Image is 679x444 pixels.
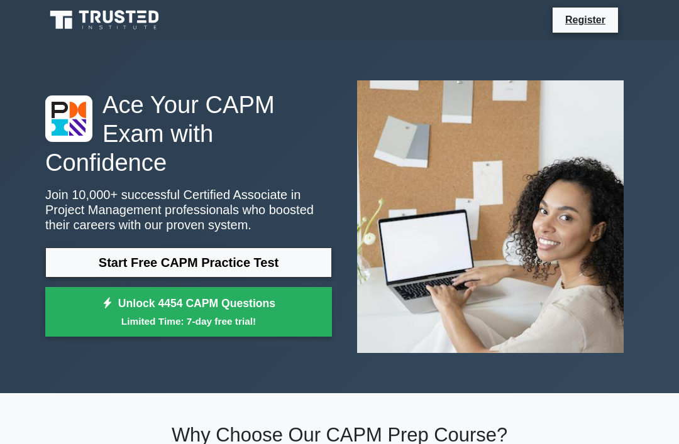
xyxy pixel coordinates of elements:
a: Register [558,12,613,28]
a: Unlock 4454 CAPM QuestionsLimited Time: 7-day free trial! [45,287,332,337]
p: Join 10,000+ successful Certified Associate in Project Management professionals who boosted their... [45,187,332,232]
small: Limited Time: 7-day free trial! [61,314,316,328]
a: Start Free CAPM Practice Test [45,247,332,278]
h1: Ace Your CAPM Exam with Confidence [45,90,332,177]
